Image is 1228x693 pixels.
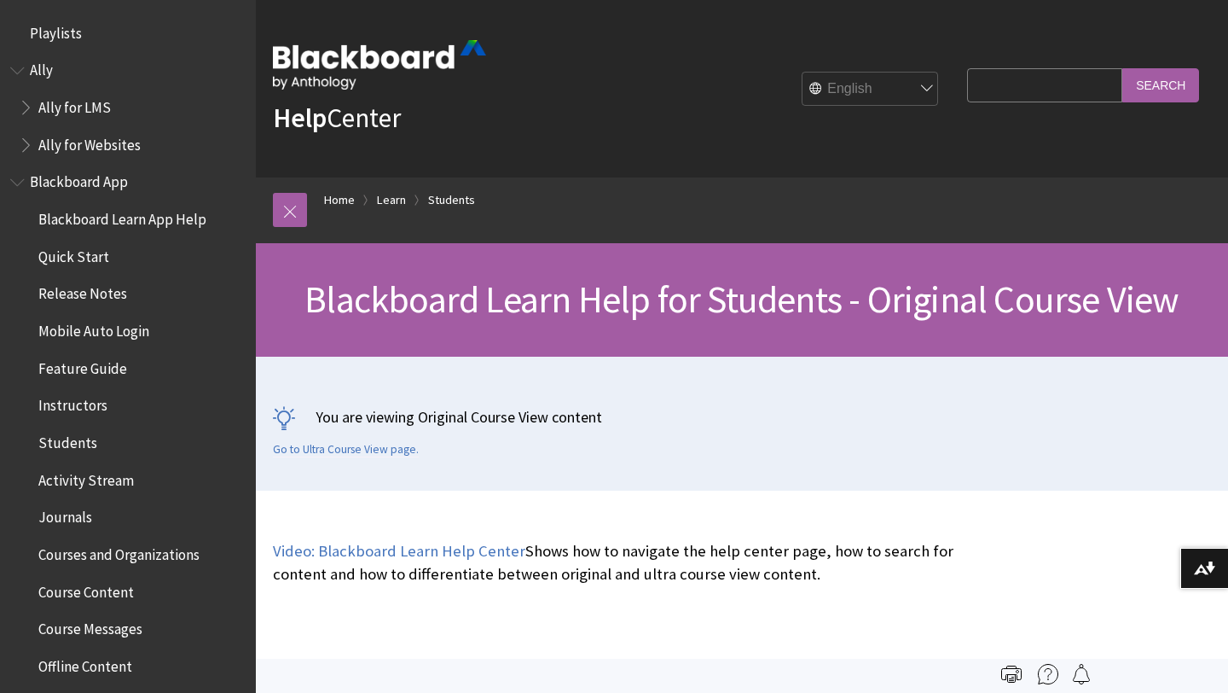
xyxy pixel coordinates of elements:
[38,428,97,451] span: Students
[38,93,111,116] span: Ally for LMS
[30,19,82,42] span: Playlists
[304,276,1179,323] span: Blackboard Learn Help for Students - Original Course View
[38,205,206,228] span: Blackboard Learn App Help
[273,101,327,135] strong: Help
[30,168,128,191] span: Blackboard App
[38,317,149,340] span: Mobile Auto Login
[30,56,53,79] span: Ally
[1122,68,1199,102] input: Search
[38,466,134,489] span: Activity Stream
[38,578,134,601] span: Course Content
[428,189,475,211] a: Students
[38,354,127,377] span: Feature Guide
[38,652,132,675] span: Offline Content
[377,189,406,211] a: Learn
[38,540,200,563] span: Courses and Organizations
[38,504,92,527] span: Journals
[273,442,419,457] a: Go to Ultra Course View page.
[273,40,486,90] img: Blackboard by Anthology
[273,406,1211,428] p: You are viewing Original Course View content
[1071,664,1092,684] img: Follow this page
[273,540,959,585] p: Shows how to navigate the help center page, how to search for content and how to differentiate be...
[10,19,246,48] nav: Book outline for Playlists
[1001,664,1022,684] img: Print
[273,541,525,562] a: Video: Blackboard Learn Help Center
[1038,664,1058,684] img: More help
[324,189,355,211] a: Home
[38,280,127,303] span: Release Notes
[38,392,107,415] span: Instructors
[38,615,142,638] span: Course Messages
[10,56,246,160] nav: Book outline for Anthology Ally Help
[38,242,109,265] span: Quick Start
[38,131,141,154] span: Ally for Websites
[802,73,939,107] select: Site Language Selector
[273,101,401,135] a: HelpCenter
